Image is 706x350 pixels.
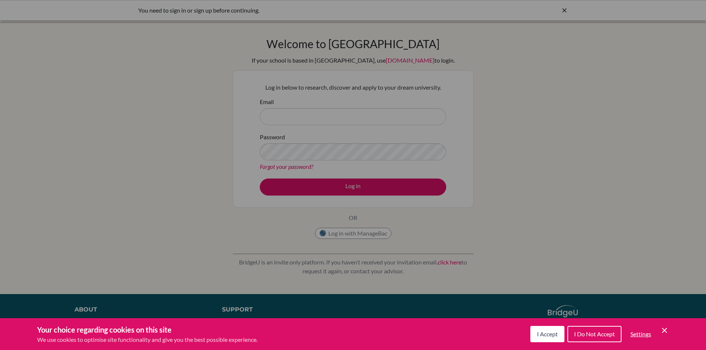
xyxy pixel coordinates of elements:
h3: Your choice regarding cookies on this site [37,324,258,335]
button: I Do Not Accept [567,326,622,342]
p: We use cookies to optimise site functionality and give you the best possible experience. [37,335,258,344]
span: I Do Not Accept [574,330,615,337]
span: Settings [630,330,651,337]
button: Save and close [660,326,669,335]
button: Settings [624,327,657,341]
button: I Accept [530,326,564,342]
span: I Accept [537,330,558,337]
